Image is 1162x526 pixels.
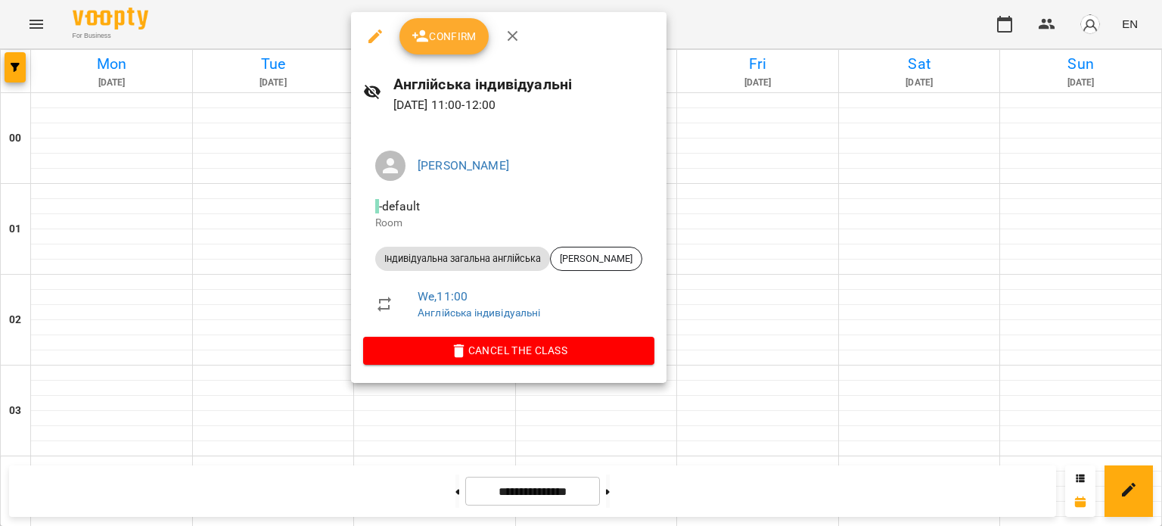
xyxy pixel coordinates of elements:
a: We , 11:00 [418,289,468,303]
a: Англійська індивідуальні [418,307,541,319]
span: - default [375,199,423,213]
span: Confirm [412,27,477,45]
button: Confirm [399,18,489,54]
a: [PERSON_NAME] [418,158,509,173]
span: Індивідуальна загальна англійська [375,252,550,266]
p: Room [375,216,642,231]
span: Cancel the class [375,341,642,359]
span: [PERSON_NAME] [551,252,642,266]
div: [PERSON_NAME] [550,247,642,271]
button: Cancel the class [363,337,654,364]
h6: Англійська індивідуальні [393,73,654,96]
p: [DATE] 11:00 - 12:00 [393,96,654,114]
